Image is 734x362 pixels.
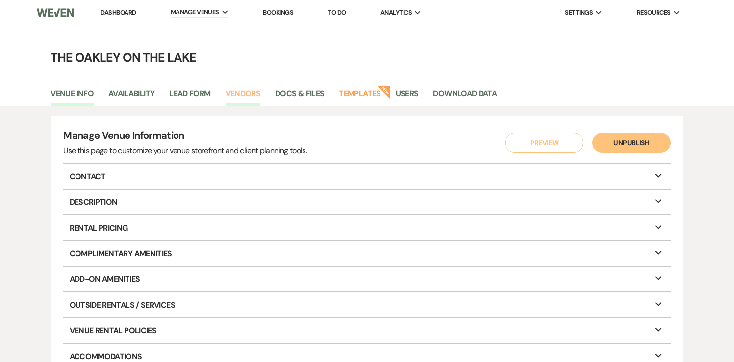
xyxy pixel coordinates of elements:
a: Download Data [433,87,497,106]
span: Analytics [380,8,412,18]
a: Lead Form [169,87,210,106]
p: Outside Rentals / Services [63,292,671,317]
a: Users [396,87,419,106]
div: Use this page to customize your venue storefront and client planning tools. [63,145,307,156]
span: Manage Venues [171,7,219,17]
a: Vendors [226,87,261,106]
a: Venue Info [51,87,94,106]
p: Venue Rental Policies [63,318,671,343]
p: Description [63,190,671,214]
span: Settings [565,8,593,18]
a: Preview [503,133,582,153]
a: Availability [108,87,154,106]
img: Weven Logo [37,2,74,23]
button: Unpublish [592,133,671,153]
p: Add-On Amenities [63,267,671,291]
a: To Do [328,8,346,17]
a: Dashboard [101,8,136,17]
h4: The Oakley on the Lake [14,49,720,66]
p: Rental Pricing [63,215,671,240]
h4: Manage Venue Information [63,129,307,145]
p: Complimentary Amenities [63,241,671,266]
strong: New [377,85,391,99]
p: Contact [63,164,671,189]
span: Resources [637,8,671,18]
button: Preview [505,133,583,153]
a: Docs & Files [275,87,324,106]
a: Bookings [263,8,293,17]
a: Templates [339,87,380,106]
